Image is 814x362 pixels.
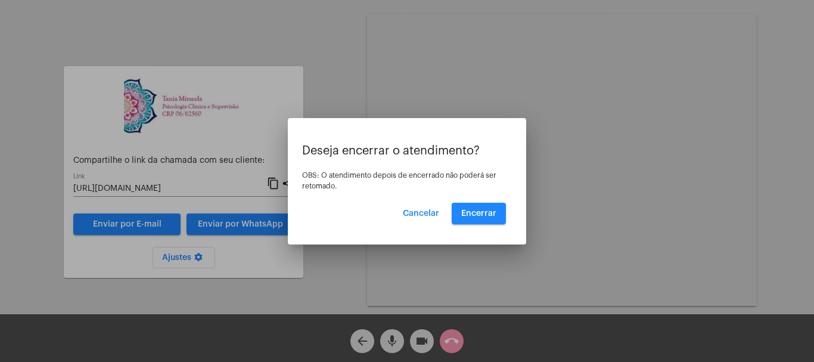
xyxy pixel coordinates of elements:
[403,209,439,218] span: Cancelar
[393,203,449,224] button: Cancelar
[302,172,496,190] span: OBS: O atendimento depois de encerrado não poderá ser retomado.
[452,203,506,224] button: Encerrar
[461,209,496,218] span: Encerrar
[302,144,512,157] p: Deseja encerrar o atendimento?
